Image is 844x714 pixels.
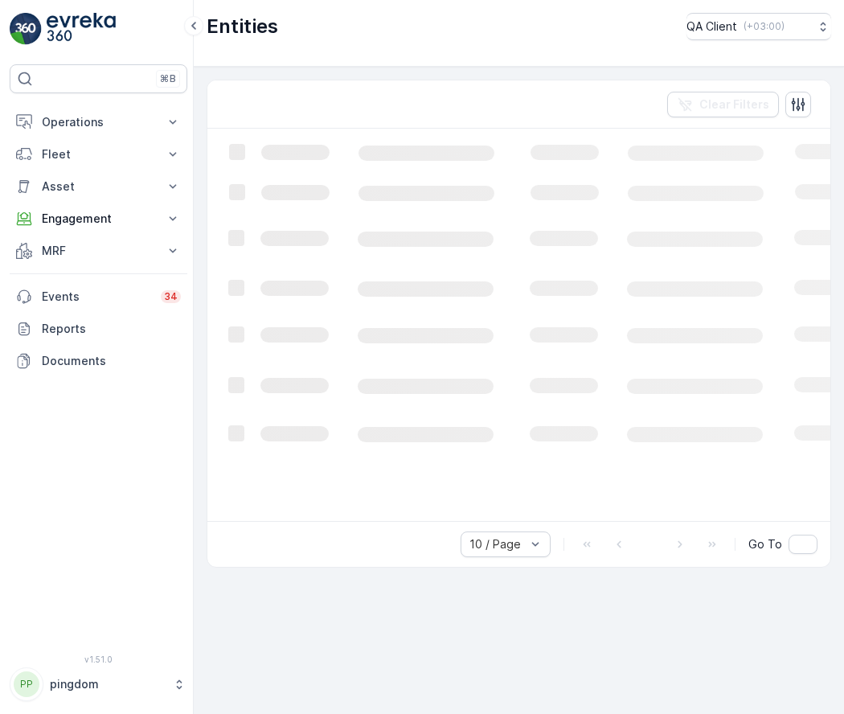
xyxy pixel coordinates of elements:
p: Reports [42,321,181,337]
button: Clear Filters [667,92,779,117]
img: logo_light-DOdMpM7g.png [47,13,116,45]
p: MRF [42,243,155,259]
p: ⌘B [160,72,176,85]
button: Asset [10,170,187,203]
p: ( +03:00 ) [744,20,785,33]
p: Asset [42,178,155,195]
p: Engagement [42,211,155,227]
span: v 1.51.0 [10,654,187,664]
button: PPpingdom [10,667,187,701]
p: Clear Filters [699,96,769,113]
button: Operations [10,106,187,138]
span: Go To [748,536,782,552]
p: Events [42,289,151,305]
p: Fleet [42,146,155,162]
p: 34 [164,290,178,303]
button: Fleet [10,138,187,170]
p: QA Client [686,18,737,35]
a: Events34 [10,281,187,313]
button: MRF [10,235,187,267]
a: Documents [10,345,187,377]
div: PP [14,671,39,697]
button: QA Client(+03:00) [686,13,831,40]
p: pingdom [50,676,165,692]
p: Entities [207,14,278,39]
button: Engagement [10,203,187,235]
img: logo [10,13,42,45]
p: Documents [42,353,181,369]
a: Reports [10,313,187,345]
p: Operations [42,114,155,130]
